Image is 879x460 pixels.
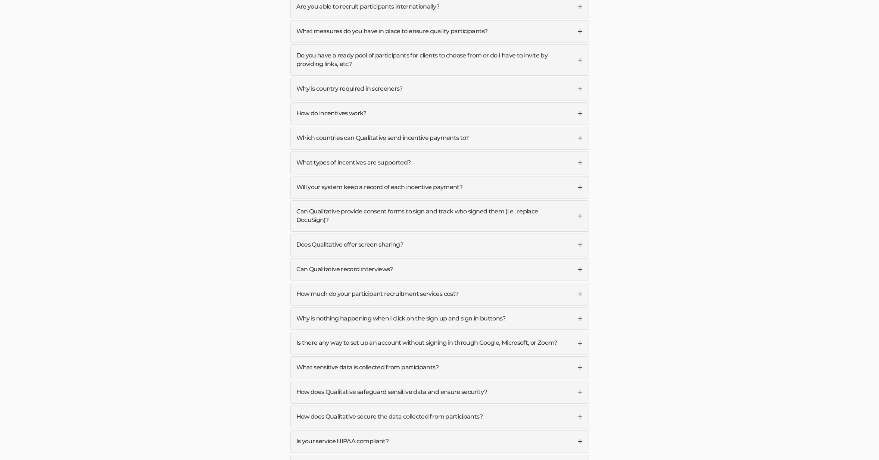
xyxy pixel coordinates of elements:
a: How do incentives work? [291,103,589,125]
a: What sensitive data is collected from participants? [291,357,589,379]
a: Is your service HIPAA compliant? [291,431,589,453]
a: Is there any way to set up an account without signing in through Google, Microsoft, or Zoom? [291,332,589,354]
a: Why is country required in screeners? [291,78,589,100]
a: Which countries can Qualitative send incentive payments to? [291,127,589,149]
a: Why is nothing happening when I click on the sign up and sign in buttons? [291,308,589,330]
a: Can Qualitative provide consent forms to sign and track who signed them (i.e., replace DocuSign)? [291,201,589,231]
a: What measures do you have in place to ensure quality participants? [291,21,589,43]
a: How does Qualitative secure the data collected from participants? [291,406,589,428]
a: How much do your participant recruitment services cost? [291,283,589,305]
a: Will your system keep a record of each incentive payment? [291,176,589,198]
a: Does Qualitative offer screen sharing? [291,234,589,256]
a: How does Qualitative safeguard sensitive data and ensure security? [291,381,589,403]
a: What types of incentives are supported? [291,152,589,174]
a: Can Qualitative record interviews? [291,259,589,281]
a: Do you have a ready pool of participants for clients to choose from or do I have to invite by pro... [291,45,589,75]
